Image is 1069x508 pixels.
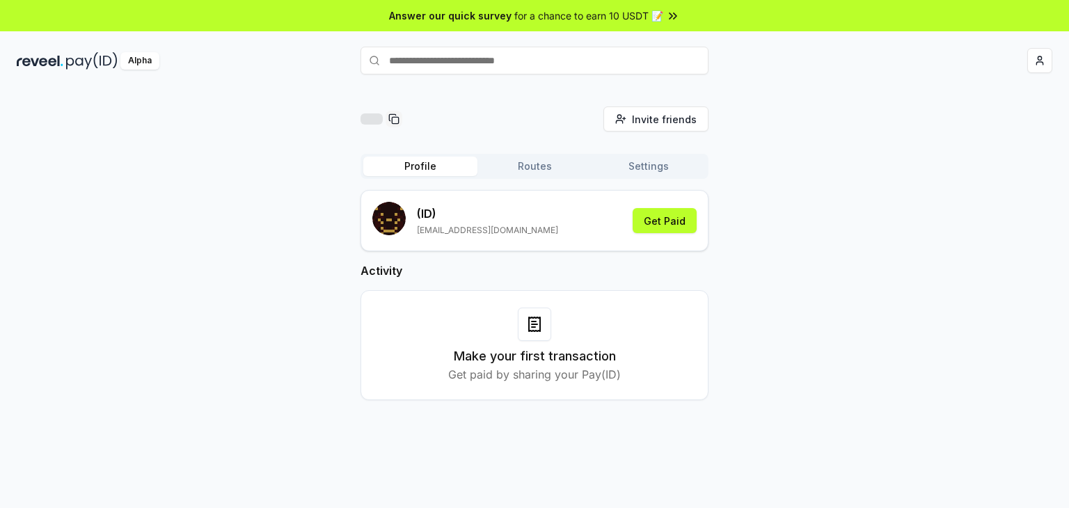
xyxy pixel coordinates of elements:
[17,52,63,70] img: reveel_dark
[603,106,708,132] button: Invite friends
[454,347,616,366] h3: Make your first transaction
[592,157,706,176] button: Settings
[448,366,621,383] p: Get paid by sharing your Pay(ID)
[120,52,159,70] div: Alpha
[633,208,697,233] button: Get Paid
[514,8,663,23] span: for a chance to earn 10 USDT 📝
[361,262,708,279] h2: Activity
[417,225,558,236] p: [EMAIL_ADDRESS][DOMAIN_NAME]
[66,52,118,70] img: pay_id
[363,157,477,176] button: Profile
[477,157,592,176] button: Routes
[632,112,697,127] span: Invite friends
[417,205,558,222] p: (ID)
[389,8,512,23] span: Answer our quick survey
